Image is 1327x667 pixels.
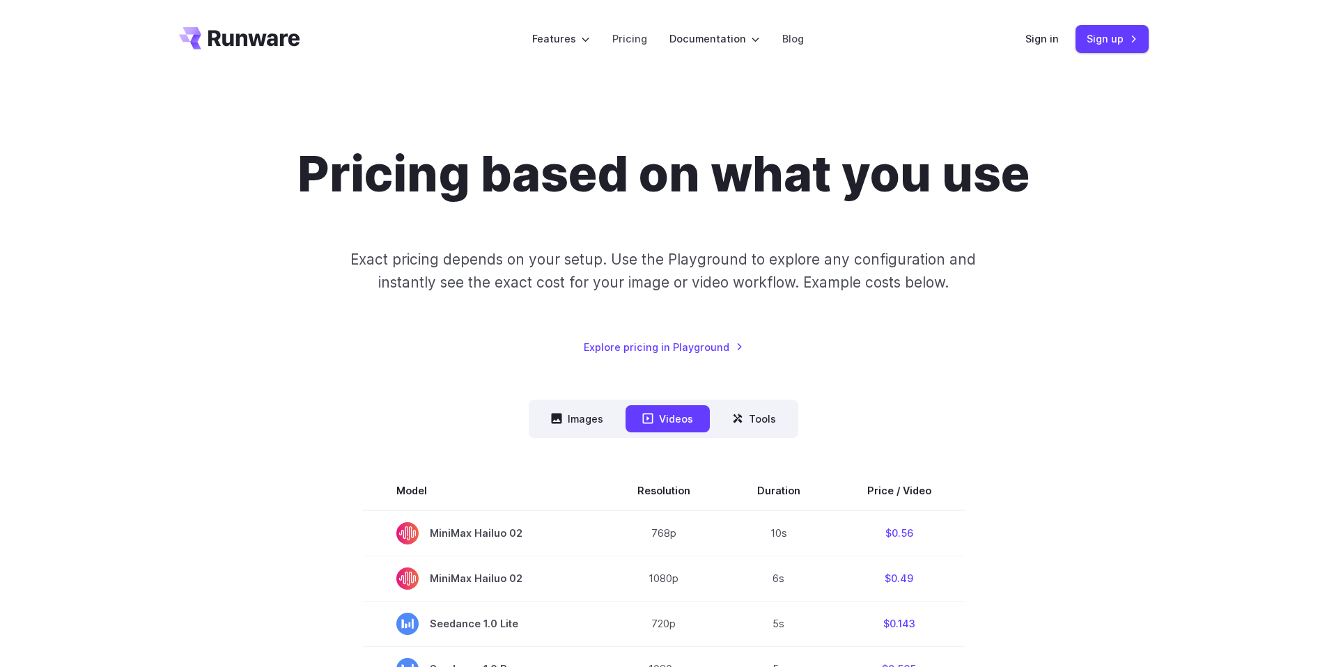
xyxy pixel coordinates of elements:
td: $0.56 [834,510,965,556]
span: MiniMax Hailuo 02 [396,522,571,544]
a: Blog [782,31,804,47]
th: Duration [724,471,834,510]
h1: Pricing based on what you use [297,145,1030,203]
button: Videos [626,405,710,432]
button: Tools [715,405,793,432]
th: Model [363,471,604,510]
p: Exact pricing depends on your setup. Use the Playground to explore any configuration and instantl... [324,248,1002,295]
a: Sign up [1076,25,1149,52]
a: Explore pricing in Playground [584,339,743,355]
td: $0.49 [834,556,965,601]
td: 768p [604,510,724,556]
label: Features [532,31,590,47]
td: 10s [724,510,834,556]
th: Resolution [604,471,724,510]
a: Pricing [612,31,647,47]
td: 720p [604,601,724,646]
th: Price / Video [834,471,965,510]
span: Seedance 1.0 Lite [396,613,571,635]
td: 6s [724,556,834,601]
a: Go to / [179,27,300,49]
td: 5s [724,601,834,646]
td: $0.143 [834,601,965,646]
button: Images [534,405,620,432]
label: Documentation [669,31,760,47]
a: Sign in [1025,31,1059,47]
span: MiniMax Hailuo 02 [396,567,571,590]
td: 1080p [604,556,724,601]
